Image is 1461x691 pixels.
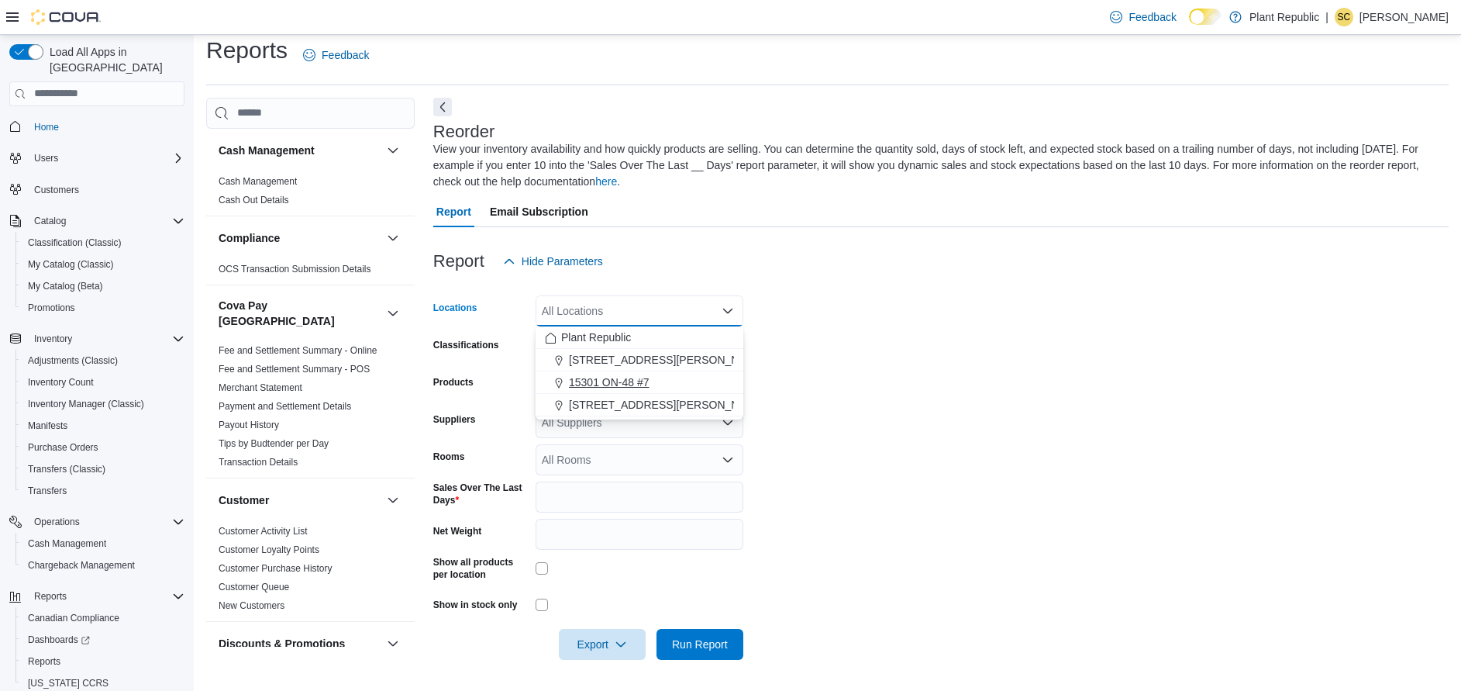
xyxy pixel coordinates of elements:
button: Operations [3,511,191,533]
h3: Report [433,252,484,271]
span: Load All Apps in [GEOGRAPHIC_DATA] [43,44,184,75]
span: Cash Management [22,534,184,553]
span: Operations [34,516,80,528]
button: My Catalog (Beta) [16,275,191,297]
span: Feedback [1128,9,1176,25]
button: Users [3,147,191,169]
button: Classification (Classic) [16,232,191,254]
span: Email Subscription [490,196,588,227]
span: Hide Parameters [522,254,603,269]
a: Manifests [22,416,74,435]
span: My Catalog (Classic) [28,258,114,271]
div: View your inventory availability and how quickly products are selling. You can determine the quan... [433,141,1441,190]
a: Feedback [297,40,375,71]
button: [STREET_ADDRESS][PERSON_NAME] [536,349,743,371]
button: 15301 ON-48 #7 [536,371,743,394]
span: Cash Out Details [219,194,289,206]
span: Reports [28,655,60,668]
a: Customer Activity List [219,526,308,537]
span: Manifests [28,420,67,432]
span: Customer Purchase History [219,562,333,575]
label: Sales Over The Last Days [433,482,529,506]
span: Transfers [22,482,184,500]
a: Cash Out Details [219,195,289,206]
span: Purchase Orders [28,441,98,454]
span: Adjustments (Classic) [28,354,118,367]
h1: Reports [206,35,288,66]
span: [STREET_ADDRESS][PERSON_NAME] [569,352,766,368]
span: Manifests [22,416,184,435]
button: Compliance [384,229,402,247]
button: Export [559,629,646,660]
span: Home [34,121,59,133]
span: [STREET_ADDRESS][PERSON_NAME] [569,397,766,413]
div: Compliance [206,260,415,285]
input: Dark Mode [1189,9,1222,25]
div: Samantha Crosby [1335,8,1353,26]
label: Suppliers [433,413,476,426]
h3: Cova Pay [GEOGRAPHIC_DATA] [219,298,381,329]
span: 15301 ON-48 #7 [569,375,650,390]
a: Dashboards [22,631,96,649]
a: Home [28,118,65,136]
span: Customer Loyalty Points [219,544,319,556]
span: Cash Management [219,175,297,188]
a: Adjustments (Classic) [22,351,124,370]
button: Home [3,116,191,138]
span: My Catalog (Classic) [22,255,184,274]
button: Reports [3,586,191,607]
span: Inventory Manager (Classic) [28,398,144,410]
span: Customer Activity List [219,525,308,537]
button: Adjustments (Classic) [16,350,191,371]
span: Chargeback Management [28,559,135,572]
p: | [1325,8,1328,26]
label: Show all products per location [433,556,529,581]
span: Catalog [34,215,66,227]
button: Inventory [28,330,78,348]
label: Show in stock only [433,599,518,611]
span: Classification (Classic) [28,237,122,249]
button: Inventory [3,328,191,350]
a: Dashboards [16,629,191,651]
button: Transfers (Classic) [16,458,191,480]
div: Cova Pay [GEOGRAPHIC_DATA] [206,341,415,478]
a: Feedback [1104,2,1182,33]
button: Catalog [28,212,72,230]
a: Transfers [22,482,73,500]
a: Canadian Compliance [22,609,126,627]
a: Promotions [22,299,81,317]
a: Purchase Orders [22,438,105,457]
a: Customer Purchase History [219,563,333,574]
span: Dashboards [28,634,90,646]
button: Users [28,149,64,168]
span: Canadian Compliance [28,612,119,624]
button: Cash Management [219,143,381,158]
span: Reports [28,587,184,606]
span: Inventory Manager (Classic) [22,395,184,413]
span: Tips by Budtender per Day [219,437,329,450]
button: Open list of options [722,454,734,466]
span: Dashboards [22,631,184,649]
button: Inventory Count [16,371,191,393]
button: Hide Parameters [497,246,609,277]
p: [PERSON_NAME] [1359,8,1449,26]
button: Customer [384,491,402,510]
button: Catalog [3,210,191,232]
a: Customer Loyalty Points [219,544,319,555]
a: Inventory Manager (Classic) [22,395,150,413]
button: Inventory Manager (Classic) [16,393,191,415]
label: Locations [433,302,477,314]
a: Fee and Settlement Summary - POS [219,364,370,375]
button: [STREET_ADDRESS][PERSON_NAME] [536,394,743,416]
button: Manifests [16,415,191,437]
span: Fee and Settlement Summary - POS [219,363,370,375]
button: Reports [16,651,191,672]
span: Adjustments (Classic) [22,351,184,370]
a: My Catalog (Beta) [22,277,109,295]
div: Choose from the following options [536,326,743,416]
button: Promotions [16,297,191,319]
span: Plant Republic [561,330,631,345]
span: Purchase Orders [22,438,184,457]
span: Export [568,629,636,660]
button: Transfers [16,480,191,502]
